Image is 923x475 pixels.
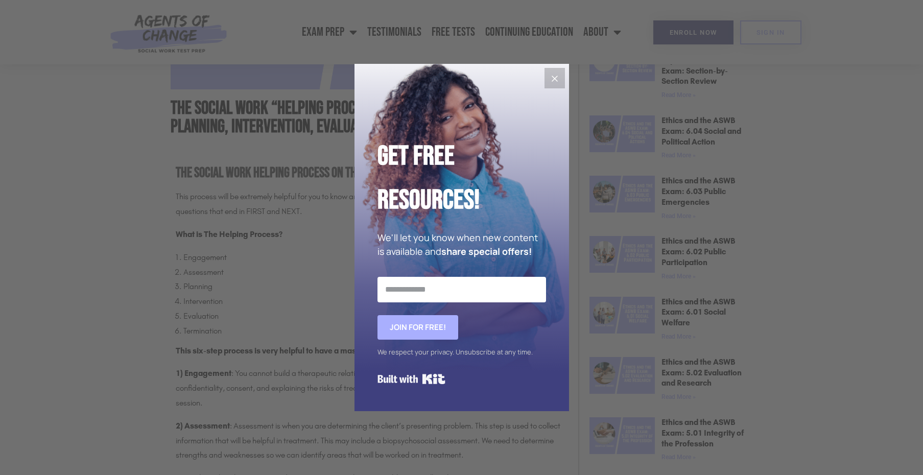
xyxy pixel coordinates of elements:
[377,345,546,360] div: We respect your privacy. Unsubscribe at any time.
[377,370,445,388] a: Built with Kit
[377,231,546,258] p: We'll let you know when new content is available and
[441,245,532,257] strong: share special offers!
[377,277,546,302] input: Email Address
[377,315,458,340] button: Join for FREE!
[545,68,565,88] button: Close
[377,134,546,223] h2: Get Free Resources!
